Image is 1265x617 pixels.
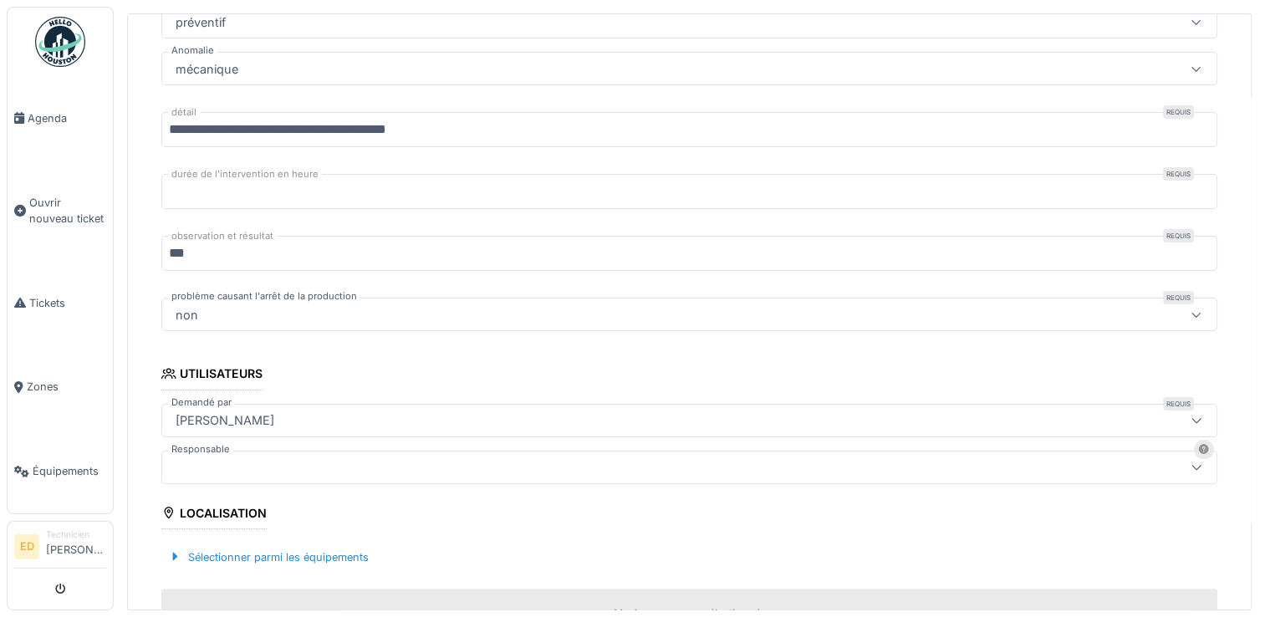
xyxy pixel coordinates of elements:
div: mécanique [169,59,245,78]
label: observation et résultat [168,229,277,243]
div: Localisation [161,501,267,529]
li: ED [14,534,39,559]
a: Équipements [8,429,113,513]
div: Requis [1163,105,1194,119]
label: problème causant l'arrêt de la production [168,289,360,303]
a: Ouvrir nouveau ticket [8,161,113,261]
label: Responsable [168,442,233,456]
label: Demandé par [168,395,235,410]
span: Équipements [33,463,106,479]
div: Sélectionner parmi les équipements [161,546,375,569]
a: ED Technicien[PERSON_NAME] [14,528,106,569]
div: Utilisateurs [161,361,263,390]
span: Tickets [29,295,106,311]
div: Requis [1163,229,1194,242]
div: Requis [1163,291,1194,304]
div: non [169,305,205,324]
div: Technicien [46,528,106,541]
div: [PERSON_NAME] [169,411,281,430]
span: Ouvrir nouveau ticket [29,195,106,227]
img: Badge_color-CXgf-gQk.svg [35,17,85,67]
li: [PERSON_NAME] [46,528,106,564]
span: Zones [27,379,106,395]
a: Zones [8,345,113,430]
div: Requis [1163,167,1194,181]
div: préventif [169,13,232,31]
div: Requis [1163,397,1194,410]
a: Agenda [8,76,113,161]
label: Anomalie [168,43,217,58]
span: Agenda [28,110,106,126]
label: détail [168,105,200,120]
label: durée de l'intervention en heure [168,167,322,181]
a: Tickets [8,261,113,345]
